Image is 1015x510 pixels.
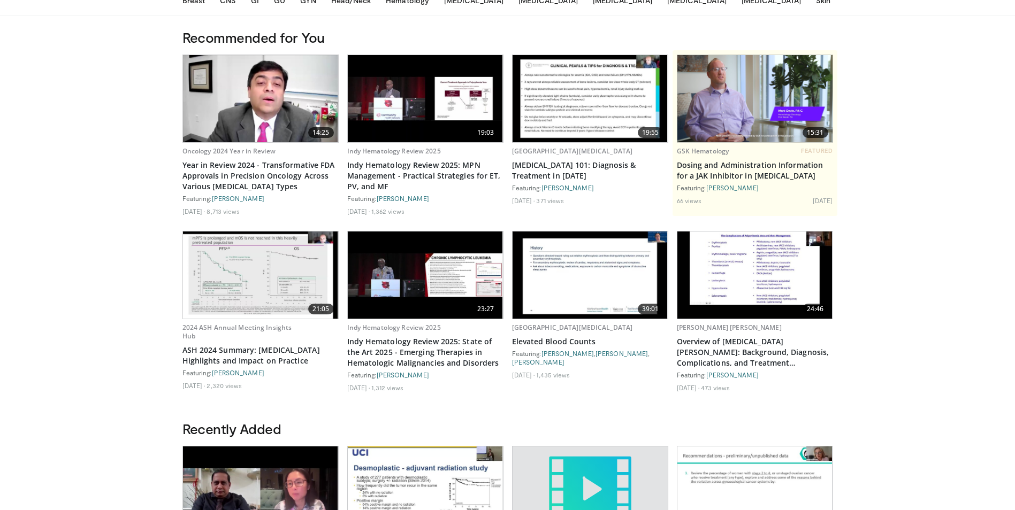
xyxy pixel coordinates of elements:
span: 19:55 [638,127,663,138]
a: [GEOGRAPHIC_DATA][MEDICAL_DATA] [512,323,633,332]
span: 23:27 [473,304,499,314]
a: [PERSON_NAME] [596,350,648,357]
div: Featuring: [677,183,833,192]
div: Featuring: [347,194,503,203]
span: 24:46 [803,304,828,314]
span: FEATURED [801,147,833,154]
a: [PERSON_NAME] [377,195,429,202]
h3: Recently Added [182,420,833,437]
li: [DATE] [813,196,833,205]
a: Indy Hematology Review 2025: MPN Management - Practical Strategies for ET, PV, and MF [347,160,503,192]
li: 66 views [677,196,702,205]
a: [PERSON_NAME] [212,369,264,376]
a: 39:01 [513,231,668,319]
li: [DATE] [512,370,535,379]
li: 1,312 views [371,383,403,392]
a: Oncology 2024 Year in Review [182,146,276,156]
img: ff9746a4-799b-4db6-bfc8-ecad89d59b6d.620x360_q85_upscale.jpg [513,55,668,142]
li: 1,435 views [536,370,570,379]
div: Featuring: [512,183,668,192]
a: Indy Hematology Review 2025: State of the Art 2025 - Emerging Therapies in Hematologic Malignanci... [347,336,503,368]
span: 21:05 [308,304,334,314]
img: e94d6f02-5ecd-4bbb-bb87-02090c75355e.620x360_q85_upscale.jpg [348,55,503,142]
a: Indy Hematology Review 2025 [347,146,441,156]
a: Year in Review 2024 - Transformative FDA Approvals in Precision Oncology Across Various [MEDICAL_... [182,160,339,192]
a: [MEDICAL_DATA] 101: Diagnosis & Treatment in [DATE] [512,160,668,181]
a: [PERSON_NAME] [541,184,594,191]
a: [GEOGRAPHIC_DATA][MEDICAL_DATA] [512,146,633,156]
div: Featuring: [182,194,339,203]
a: 14:25 [183,55,338,142]
li: 8,713 views [207,207,240,215]
a: 15:31 [677,55,833,142]
img: 5a2b5ee3-531c-4502-801b-b780821cd012.png.620x360_q85_upscale.png [677,55,833,142]
img: 18a98611-ee61-40ea-8dad-91cc3e31a9c2.620x360_q85_upscale.jpg [677,231,833,319]
a: [PERSON_NAME] [512,358,564,366]
a: 19:03 [348,55,503,142]
a: [PERSON_NAME] [541,350,594,357]
a: 21:05 [183,231,338,319]
a: Indy Hematology Review 2025 [347,323,441,332]
img: 22cacae0-80e8-46c7-b946-25cff5e656fa.620x360_q85_upscale.jpg [183,55,338,142]
li: [DATE] [512,196,535,205]
a: [PERSON_NAME] [377,371,429,378]
img: 261cbb63-91cb-4edb-8a5a-c03d1dca5769.620x360_q85_upscale.jpg [183,231,338,319]
div: Featuring: [182,368,339,377]
li: 1,362 views [371,207,405,215]
div: Featuring: [677,370,833,379]
a: 19:55 [513,55,668,142]
a: GSK Hematology [677,146,729,156]
img: f24799ab-7576-46d6-a32c-29946d1a52a4.620x360_q85_upscale.jpg [513,231,668,319]
li: 371 views [536,196,564,205]
a: 23:27 [348,231,503,319]
span: 15:31 [803,127,828,138]
li: [DATE] [347,383,370,392]
a: 24:46 [677,231,833,319]
a: Overview of [MEDICAL_DATA][PERSON_NAME]: Background, Diagnosis, Complications, and Treatment Mana... [677,336,833,368]
div: Featuring: , , [512,349,668,366]
a: ASH 2024 Summary: [MEDICAL_DATA] Highlights and Impact on Practice [182,345,339,366]
a: [PERSON_NAME] [212,195,264,202]
a: 2024 ASH Annual Meeting Insights Hub [182,323,292,341]
span: 19:03 [473,127,499,138]
span: 14:25 [308,127,334,138]
a: Elevated Blood Counts [512,336,668,347]
h3: Recommended for You [182,29,833,46]
a: [PERSON_NAME] [706,371,759,378]
li: 2,320 views [207,381,242,390]
a: [PERSON_NAME] [706,184,759,191]
a: Dosing and Administration Information for a JAK Inhibitor in [MEDICAL_DATA] [677,160,833,181]
li: [DATE] [182,207,205,215]
img: dfecf537-d4a4-4a47-8610-d62fe50ce9e0.620x360_q85_upscale.jpg [348,231,503,319]
li: 473 views [701,383,730,392]
li: [DATE] [677,383,700,392]
div: Featuring: [347,370,503,379]
a: [PERSON_NAME] [PERSON_NAME] [677,323,782,332]
span: 39:01 [638,304,663,314]
li: [DATE] [347,207,370,215]
li: [DATE] [182,381,205,390]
